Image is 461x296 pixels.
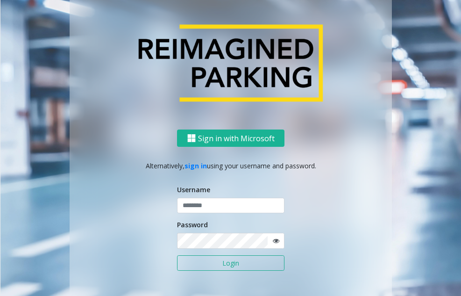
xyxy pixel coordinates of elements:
a: sign in [184,161,207,170]
p: Alternatively, using your username and password. [79,161,383,171]
button: Login [177,255,284,271]
label: Username [177,185,210,195]
button: Sign in with Microsoft [177,130,284,147]
label: Password [177,220,208,230]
